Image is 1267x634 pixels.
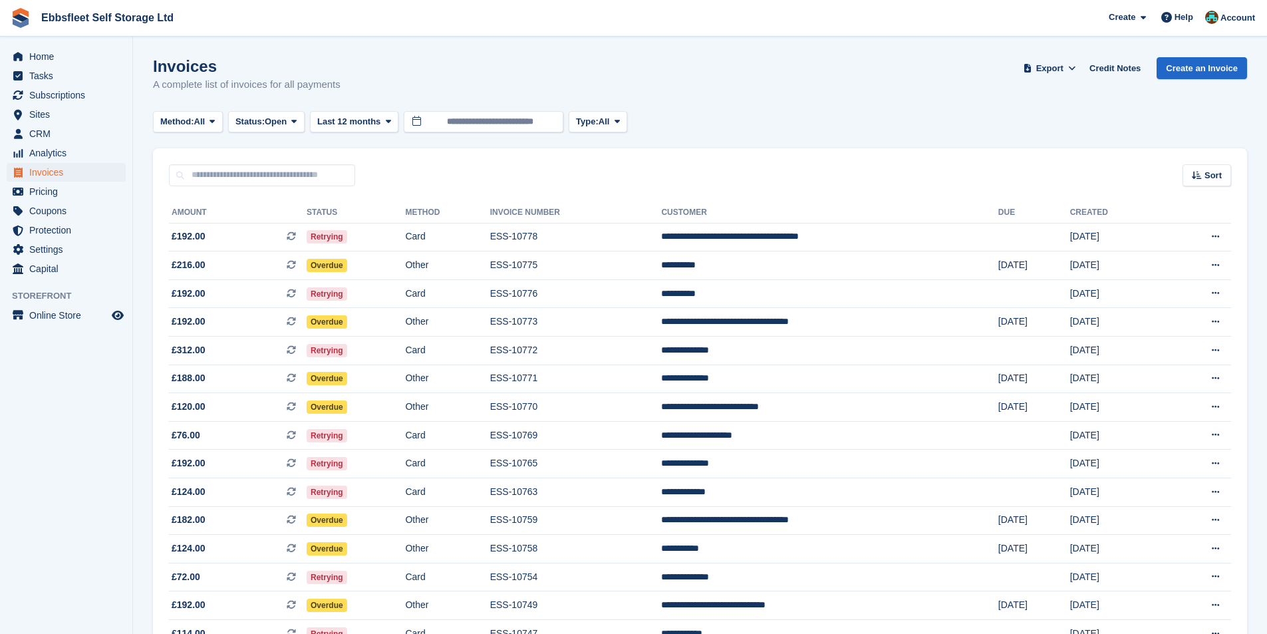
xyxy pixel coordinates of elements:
[307,457,347,470] span: Retrying
[1036,62,1063,75] span: Export
[307,372,347,385] span: Overdue
[29,306,109,325] span: Online Store
[307,542,347,555] span: Overdue
[36,7,179,29] a: Ebbsfleet Self Storage Ltd
[998,251,1070,280] td: [DATE]
[1070,563,1163,591] td: [DATE]
[29,105,109,124] span: Sites
[7,182,126,201] a: menu
[11,8,31,28] img: stora-icon-8386f47178a22dfd0bd8f6a31ec36ba5ce8667c1dd55bd0f319d3a0aa187defe.svg
[490,535,662,563] td: ESS-10758
[172,400,206,414] span: £120.00
[405,308,490,337] td: Other
[7,124,126,143] a: menu
[405,223,490,251] td: Card
[7,202,126,220] a: menu
[405,421,490,450] td: Card
[661,202,998,224] th: Customer
[1204,169,1222,182] span: Sort
[194,115,206,128] span: All
[29,259,109,278] span: Capital
[405,365,490,393] td: Other
[172,371,206,385] span: £188.00
[1070,279,1163,308] td: [DATE]
[1070,223,1163,251] td: [DATE]
[7,105,126,124] a: menu
[29,144,109,162] span: Analytics
[235,115,265,128] span: Status:
[490,279,662,308] td: ESS-10776
[1070,308,1163,337] td: [DATE]
[1070,421,1163,450] td: [DATE]
[172,258,206,272] span: £216.00
[29,163,109,182] span: Invoices
[172,230,206,243] span: £192.00
[490,421,662,450] td: ESS-10769
[265,115,287,128] span: Open
[172,598,206,612] span: £192.00
[307,259,347,272] span: Overdue
[7,240,126,259] a: menu
[172,315,206,329] span: £192.00
[405,279,490,308] td: Card
[405,478,490,507] td: Card
[490,251,662,280] td: ESS-10775
[317,115,380,128] span: Last 12 months
[405,506,490,535] td: Other
[29,202,109,220] span: Coupons
[307,287,347,301] span: Retrying
[1070,478,1163,507] td: [DATE]
[1205,11,1218,24] img: George Spring
[1070,365,1163,393] td: [DATE]
[490,337,662,365] td: ESS-10772
[1070,506,1163,535] td: [DATE]
[307,514,347,527] span: Overdue
[998,591,1070,620] td: [DATE]
[12,289,132,303] span: Storefront
[1070,337,1163,365] td: [DATE]
[172,542,206,555] span: £124.00
[307,429,347,442] span: Retrying
[998,202,1070,224] th: Due
[405,563,490,591] td: Card
[405,393,490,422] td: Other
[490,365,662,393] td: ESS-10771
[29,182,109,201] span: Pricing
[490,393,662,422] td: ESS-10770
[172,287,206,301] span: £192.00
[490,478,662,507] td: ESS-10763
[569,111,627,133] button: Type: All
[172,343,206,357] span: £312.00
[1220,11,1255,25] span: Account
[576,115,599,128] span: Type:
[172,513,206,527] span: £182.00
[307,571,347,584] span: Retrying
[29,240,109,259] span: Settings
[29,124,109,143] span: CRM
[7,144,126,162] a: menu
[405,450,490,478] td: Card
[1070,202,1163,224] th: Created
[7,47,126,66] a: menu
[228,111,305,133] button: Status: Open
[998,506,1070,535] td: [DATE]
[1020,57,1079,79] button: Export
[998,393,1070,422] td: [DATE]
[7,306,126,325] a: menu
[490,202,662,224] th: Invoice Number
[160,115,194,128] span: Method:
[29,221,109,239] span: Protection
[1070,251,1163,280] td: [DATE]
[153,77,341,92] p: A complete list of invoices for all payments
[29,47,109,66] span: Home
[490,591,662,620] td: ESS-10749
[405,591,490,620] td: Other
[307,400,347,414] span: Overdue
[7,86,126,104] a: menu
[307,230,347,243] span: Retrying
[7,259,126,278] a: menu
[307,344,347,357] span: Retrying
[490,506,662,535] td: ESS-10759
[307,599,347,612] span: Overdue
[172,456,206,470] span: £192.00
